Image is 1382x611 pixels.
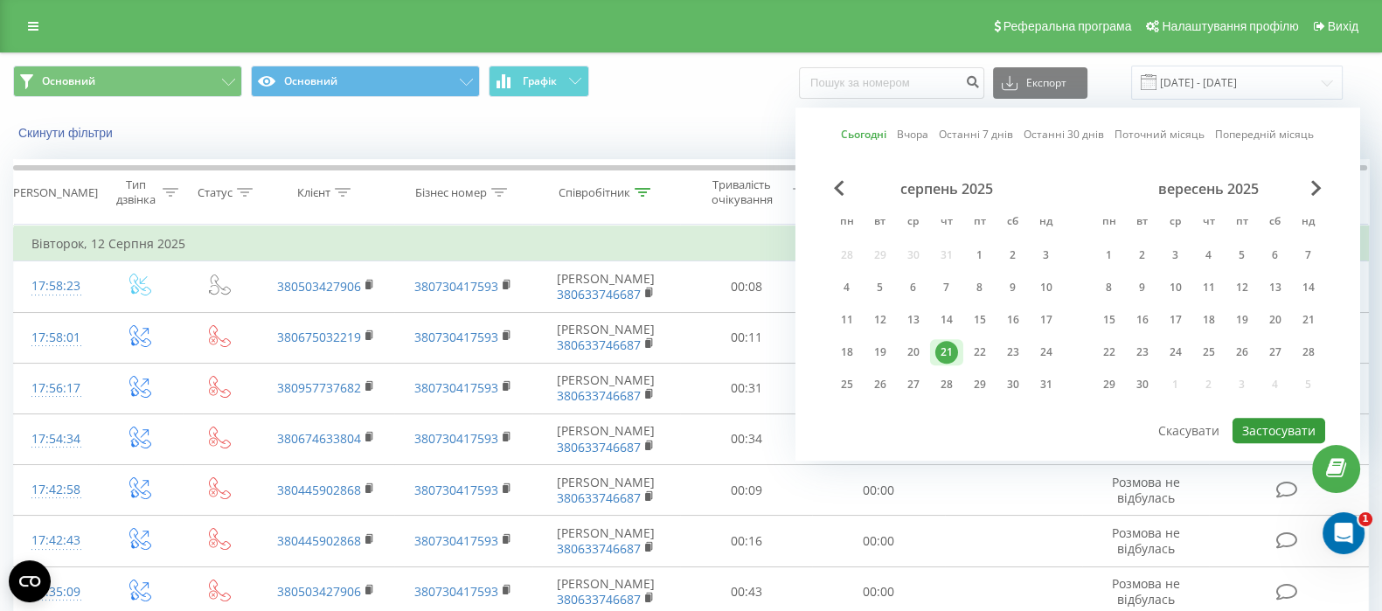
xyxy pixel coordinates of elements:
[9,560,51,602] button: Open CMP widget
[1098,276,1121,299] div: 8
[1035,309,1058,331] div: 17
[1035,373,1058,396] div: 31
[1164,309,1187,331] div: 17
[1004,19,1132,33] span: Реферальна програма
[14,226,1369,261] td: Вівторок, 12 Серпня 2025
[1198,341,1220,364] div: 25
[1126,242,1159,268] div: вт 2 вер 2025 р.
[1115,127,1205,143] a: Поточний місяць
[1231,244,1254,267] div: 5
[830,371,864,398] div: пн 25 серп 2025 р.
[114,177,158,207] div: Тип дзвінка
[836,309,858,331] div: 11
[902,341,925,364] div: 20
[830,180,1063,198] div: серпень 2025
[31,422,80,456] div: 17:54:34
[969,373,991,396] div: 29
[1035,276,1058,299] div: 10
[1196,210,1222,236] abbr: четвер
[930,307,963,333] div: чт 14 серп 2025 р.
[935,373,958,396] div: 28
[1098,373,1121,396] div: 29
[830,307,864,333] div: пн 11 серп 2025 р.
[680,413,812,464] td: 00:34
[963,339,997,365] div: пт 22 серп 2025 р.
[1126,274,1159,301] div: вт 9 вер 2025 р.
[1262,210,1288,236] abbr: субота
[415,185,487,200] div: Бізнес номер
[1098,244,1121,267] div: 1
[1192,339,1226,365] div: чт 25 вер 2025 р.
[1112,524,1180,557] span: Розмова не відбулась
[31,371,80,406] div: 17:56:17
[1093,339,1126,365] div: пн 22 вер 2025 р.
[31,473,80,507] div: 17:42:58
[836,373,858,396] div: 25
[13,125,122,141] button: Скинути фільтри
[1159,307,1192,333] div: ср 17 вер 2025 р.
[557,540,641,557] a: 380633746687
[830,339,864,365] div: пн 18 серп 2025 р.
[277,329,361,345] a: 380675032219
[935,309,958,331] div: 14
[10,185,98,200] div: [PERSON_NAME]
[557,337,641,353] a: 380633746687
[935,341,958,364] div: 21
[1002,373,1024,396] div: 30
[1002,276,1024,299] div: 9
[902,373,925,396] div: 27
[1030,242,1063,268] div: нд 3 серп 2025 р.
[1192,242,1226,268] div: чт 4 вер 2025 р.
[31,524,80,558] div: 17:42:43
[799,67,984,99] input: Пошук за номером
[277,278,361,295] a: 380503427906
[900,210,927,236] abbr: середа
[1163,210,1189,236] abbr: середа
[1126,339,1159,365] div: вт 23 вер 2025 р.
[414,482,498,498] a: 380730417593
[963,274,997,301] div: пт 8 серп 2025 р.
[414,379,498,396] a: 380730417593
[532,413,680,464] td: [PERSON_NAME]
[1149,418,1229,443] button: Скасувати
[836,341,858,364] div: 18
[812,465,944,516] td: 00:00
[1030,307,1063,333] div: нд 17 серп 2025 р.
[869,373,892,396] div: 26
[969,341,991,364] div: 22
[1292,307,1325,333] div: нд 21 вер 2025 р.
[1164,341,1187,364] div: 24
[13,66,242,97] button: Основний
[31,321,80,355] div: 17:58:01
[1126,307,1159,333] div: вт 16 вер 2025 р.
[42,74,95,88] span: Основний
[1259,339,1292,365] div: сб 27 вер 2025 р.
[1131,276,1154,299] div: 9
[1311,180,1322,196] span: Next Month
[1226,339,1259,365] div: пт 26 вер 2025 р.
[277,583,361,600] a: 380503427906
[277,430,361,447] a: 380674633804
[902,309,925,331] div: 13
[414,329,498,345] a: 380730417593
[1126,371,1159,398] div: вт 30 вер 2025 р.
[1002,341,1024,364] div: 23
[1226,307,1259,333] div: пт 19 вер 2025 р.
[680,312,812,363] td: 00:11
[1292,274,1325,301] div: нд 14 вер 2025 р.
[489,66,589,97] button: Графік
[1231,341,1254,364] div: 26
[680,261,812,312] td: 00:08
[997,274,1030,301] div: сб 9 серп 2025 р.
[1030,371,1063,398] div: нд 31 серп 2025 р.
[277,482,361,498] a: 380445902868
[969,244,991,267] div: 1
[557,439,641,455] a: 380633746687
[841,127,886,143] a: Сьогодні
[864,339,897,365] div: вт 19 серп 2025 р.
[277,379,361,396] a: 380957737682
[902,276,925,299] div: 6
[1358,512,1372,526] span: 1
[559,185,630,200] div: Співробітник
[1198,309,1220,331] div: 18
